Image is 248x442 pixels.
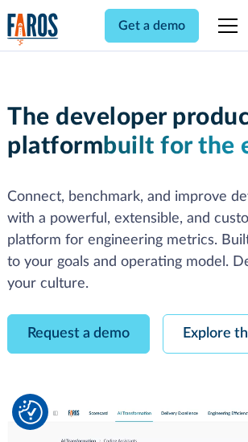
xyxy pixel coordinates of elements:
div: menu [209,6,241,45]
button: Cookie Settings [19,400,43,424]
img: Logo of the analytics and reporting company Faros. [7,13,59,46]
a: Request a demo [7,314,150,354]
a: Get a demo [105,9,199,43]
a: home [7,13,59,46]
img: Revisit consent button [19,400,43,424]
